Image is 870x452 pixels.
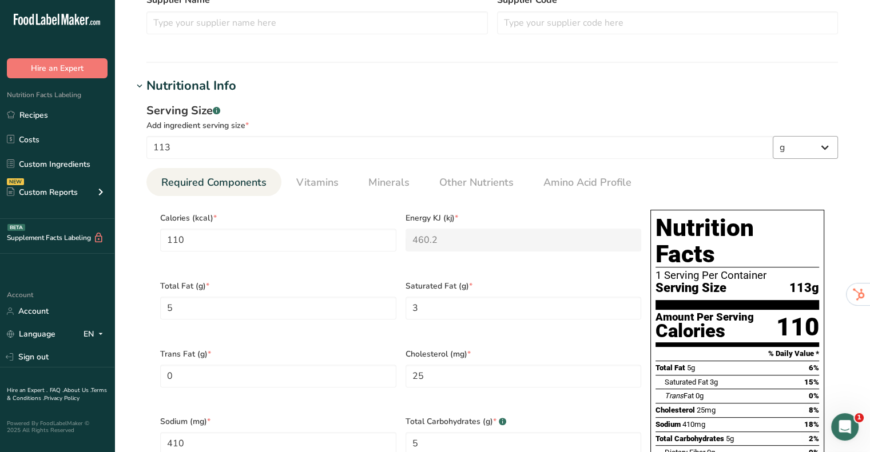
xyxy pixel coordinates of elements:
[809,434,819,443] span: 2%
[406,280,642,292] span: Saturated Fat (g)
[44,394,80,402] a: Privacy Policy
[656,312,754,323] div: Amount Per Serving
[682,420,705,429] span: 410mg
[656,434,724,443] span: Total Carbohydrates
[84,327,108,341] div: EN
[146,11,488,34] input: Type your supplier name here
[656,215,819,267] h1: Nutrition Facts
[161,175,267,190] span: Required Components
[160,212,396,224] span: Calories (kcal)
[146,77,236,95] div: Nutritional Info
[368,175,410,190] span: Minerals
[656,406,695,414] span: Cholesterol
[497,11,839,34] input: Type your supplier code here
[160,415,396,427] span: Sodium (mg)
[665,391,684,400] i: Trans
[726,434,734,443] span: 5g
[160,348,396,360] span: Trans Fat (g)
[656,270,819,281] div: 1 Serving Per Container
[296,175,339,190] span: Vitamins
[7,58,108,78] button: Hire an Expert
[665,391,694,400] span: Fat
[439,175,514,190] span: Other Nutrients
[146,136,773,159] input: Type your serving size here
[160,280,396,292] span: Total Fat (g)
[696,391,704,400] span: 0g
[7,224,25,231] div: BETA
[697,406,716,414] span: 25mg
[809,363,819,372] span: 6%
[665,378,708,386] span: Saturated Fat
[406,415,642,427] span: Total Carbohydrates (g)
[146,119,838,131] div: Add ingredient serving size
[831,413,859,441] iframe: Intercom live chat
[63,386,91,394] a: About Us .
[687,363,695,372] span: 5g
[7,186,78,198] div: Custom Reports
[776,312,819,342] div: 110
[789,281,819,295] span: 113g
[804,378,819,386] span: 15%
[7,386,47,394] a: Hire an Expert .
[406,212,642,224] span: Energy KJ (kj)
[809,406,819,414] span: 8%
[656,281,726,295] span: Serving Size
[855,413,864,422] span: 1
[804,420,819,429] span: 18%
[7,324,55,344] a: Language
[809,391,819,400] span: 0%
[406,348,642,360] span: Cholesterol (mg)
[50,386,63,394] a: FAQ .
[656,420,681,429] span: Sodium
[543,175,631,190] span: Amino Acid Profile
[7,178,24,185] div: NEW
[7,386,107,402] a: Terms & Conditions .
[146,102,838,119] div: Serving Size
[656,323,754,339] div: Calories
[710,378,718,386] span: 3g
[7,420,108,434] div: Powered By FoodLabelMaker © 2025 All Rights Reserved
[656,363,685,372] span: Total Fat
[656,347,819,361] section: % Daily Value *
